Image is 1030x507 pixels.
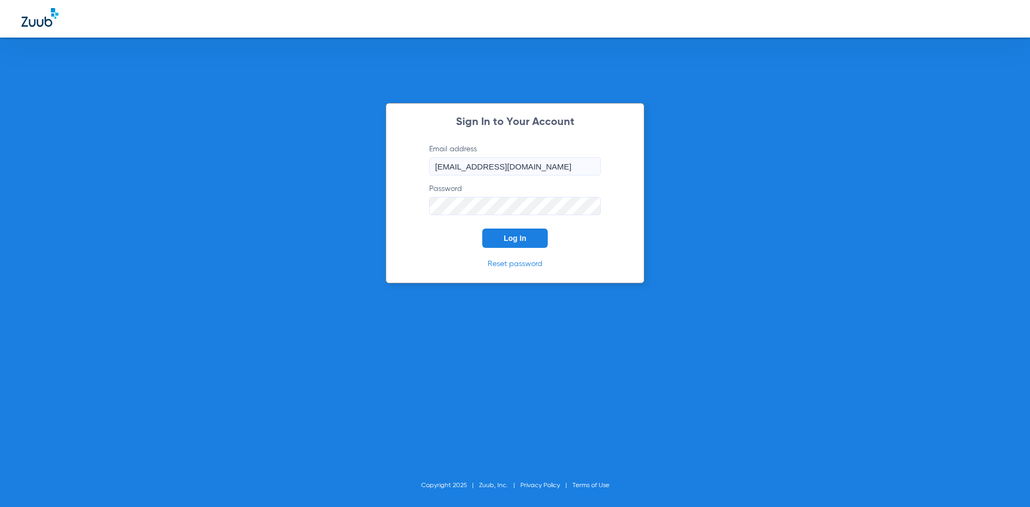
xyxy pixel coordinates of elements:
[520,482,560,489] a: Privacy Policy
[413,117,617,128] h2: Sign In to Your Account
[482,229,548,248] button: Log In
[976,455,1030,507] iframe: Chat Widget
[479,480,520,491] li: Zuub, Inc.
[488,260,542,268] a: Reset password
[429,144,601,175] label: Email address
[572,482,609,489] a: Terms of Use
[504,234,526,243] span: Log In
[429,183,601,215] label: Password
[429,157,601,175] input: Email address
[429,197,601,215] input: Password
[421,480,479,491] li: Copyright 2025
[21,8,58,27] img: Zuub Logo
